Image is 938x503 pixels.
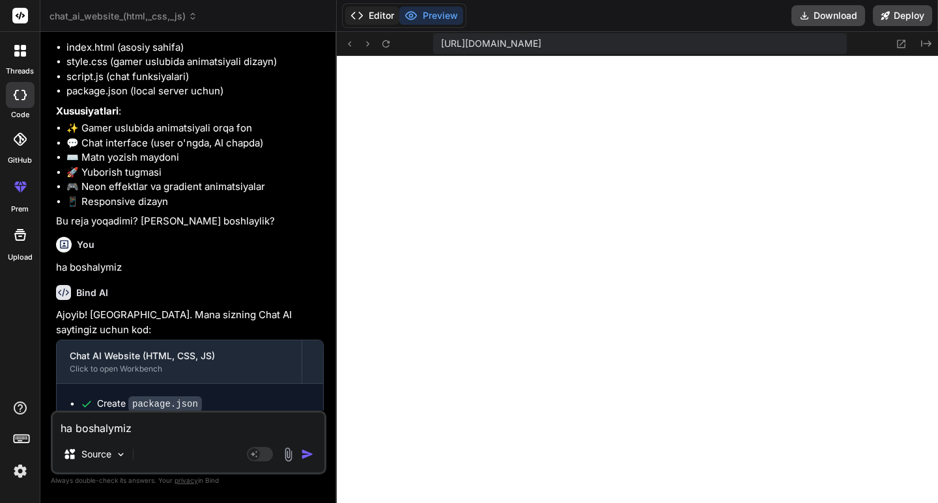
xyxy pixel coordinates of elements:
[11,204,29,215] label: prem
[66,84,324,99] li: package.json (local server uchun)
[9,460,31,482] img: settings
[56,308,324,337] p: Ajoyib! [GEOGRAPHIC_DATA]. Mana sizning Chat AI saytingiz uchun kod:
[70,364,289,374] div: Click to open Workbench
[791,5,865,26] button: Download
[66,55,324,70] li: style.css (gamer uslubida animatsiyali dizayn)
[66,165,324,180] li: 🚀 Yuborish tugmasi
[81,448,111,461] p: Source
[128,396,202,412] code: package.json
[337,56,938,503] iframe: Preview
[8,252,33,263] label: Upload
[56,104,324,119] p: :
[76,286,108,299] h6: Bind AI
[70,349,289,362] div: Chat AI Website (HTML, CSS, JS)
[873,5,932,26] button: Deploy
[8,155,32,166] label: GitHub
[66,70,324,85] li: script.js (chat funksiyalari)
[56,105,119,117] strong: Xususiyatlari
[97,397,202,411] div: Create
[11,109,29,120] label: code
[345,7,399,25] button: Editor
[115,449,126,460] img: Pick Models
[66,40,324,55] li: index.html (asosiy sahifa)
[56,214,324,229] p: Bu reja yoqadimi? [PERSON_NAME] boshlaylik?
[66,121,324,136] li: ✨ Gamer uslubida animatsiyali orqa fon
[77,238,94,251] h6: You
[66,136,324,151] li: 💬 Chat interface (user o'ngda, AI chapda)
[57,340,302,383] button: Chat AI Website (HTML, CSS, JS)Click to open Workbench
[66,195,324,210] li: 📱 Responsive dizayn
[66,180,324,195] li: 🎮 Neon effektlar va gradient animatsiyalar
[51,474,326,487] p: Always double-check its answers. Your in Bind
[66,150,324,165] li: ⌨️ Matn yozish maydoni
[399,7,463,25] button: Preview
[175,476,198,484] span: privacy
[301,448,314,461] img: icon
[6,66,34,77] label: threads
[281,447,296,462] img: attachment
[56,260,324,275] p: ha boshalymiz
[50,10,197,23] span: chat_ai_website_(html,_css,_js)
[441,37,541,50] span: [URL][DOMAIN_NAME]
